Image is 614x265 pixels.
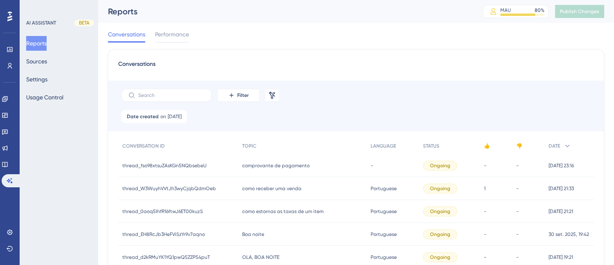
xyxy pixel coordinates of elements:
[122,208,203,215] span: thread_0aoq5IhfR16ftwJ6ET00kuzS
[242,208,324,215] span: como estornas as taxas de um item
[484,162,486,169] span: -
[242,185,301,192] span: como receber uma venda
[122,162,207,169] span: thread_fso98xtsuZAsKGn5NQbsebeU
[122,143,165,149] span: CONVERSATION ID
[168,113,182,120] span: [DATE]
[371,162,373,169] span: -
[535,7,544,13] div: 80 %
[516,162,519,169] span: -
[484,185,486,192] span: 1
[549,185,574,192] span: [DATE] 21:33
[242,254,279,261] span: OLA, BOA NOITE
[26,90,63,105] button: Usage Control
[516,254,519,261] span: -
[122,231,205,238] span: thread_EH8RcJb3HeFViSzYr9v7aqno
[74,20,94,26] div: BETA
[122,254,210,261] span: thread_d2kRMuYK1YQ1pwQ5ZZP54puT
[549,231,589,238] span: 30 set. 2025, 19:42
[371,185,397,192] span: Portuguese
[371,208,397,215] span: Portuguese
[516,208,519,215] span: -
[516,143,522,149] span: 👎
[108,29,145,39] span: Conversations
[371,231,397,238] span: Portuguese
[423,143,439,149] span: STATUS
[430,254,450,261] span: Ongoing
[484,254,486,261] span: -
[430,162,450,169] span: Ongoing
[242,162,310,169] span: comprovante de pagamento
[26,54,47,69] button: Sources
[371,143,396,149] span: LANGUAGE
[160,113,166,120] span: on
[118,59,155,74] span: Conversations
[371,254,397,261] span: Portuguese
[155,29,189,39] span: Performance
[108,6,463,17] div: Reports
[549,162,574,169] span: [DATE] 23:16
[516,231,519,238] span: -
[516,185,519,192] span: -
[560,8,599,15] span: Publish Changes
[484,231,486,238] span: -
[549,143,560,149] span: DATE
[430,185,450,192] span: Ongoing
[26,20,56,26] div: AI ASSISTANT
[242,231,264,238] span: Boa noite
[484,208,486,215] span: -
[26,72,47,87] button: Settings
[555,5,604,18] button: Publish Changes
[549,208,573,215] span: [DATE] 21:21
[127,113,159,120] span: Date created
[430,231,450,238] span: Ongoing
[484,143,490,149] span: 👍
[500,7,511,13] div: MAU
[430,208,450,215] span: Ongoing
[138,92,205,98] input: Search
[549,254,573,261] span: [DATE] 19:21
[242,143,256,149] span: TOPIC
[26,36,47,51] button: Reports
[218,89,259,102] button: Filter
[237,92,249,99] span: Filter
[122,185,216,192] span: thread_W3WuyhVVtJh3wyCjqbQdmOeb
